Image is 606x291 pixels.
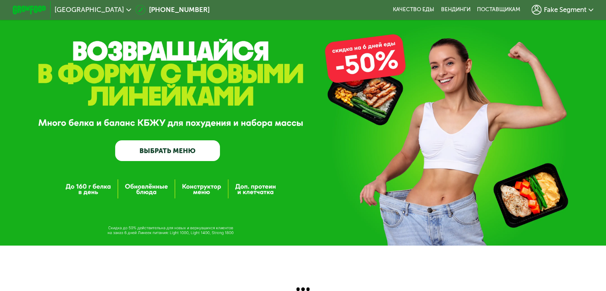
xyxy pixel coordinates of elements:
span: [GEOGRAPHIC_DATA] [55,6,124,13]
div: поставщикам [477,6,520,13]
a: ВЫБРАТЬ МЕНЮ [115,140,220,161]
a: Качество еды [393,6,434,13]
a: [PHONE_NUMBER] [135,5,210,15]
span: Fake Segment [543,6,586,13]
a: Вендинги [441,6,470,13]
